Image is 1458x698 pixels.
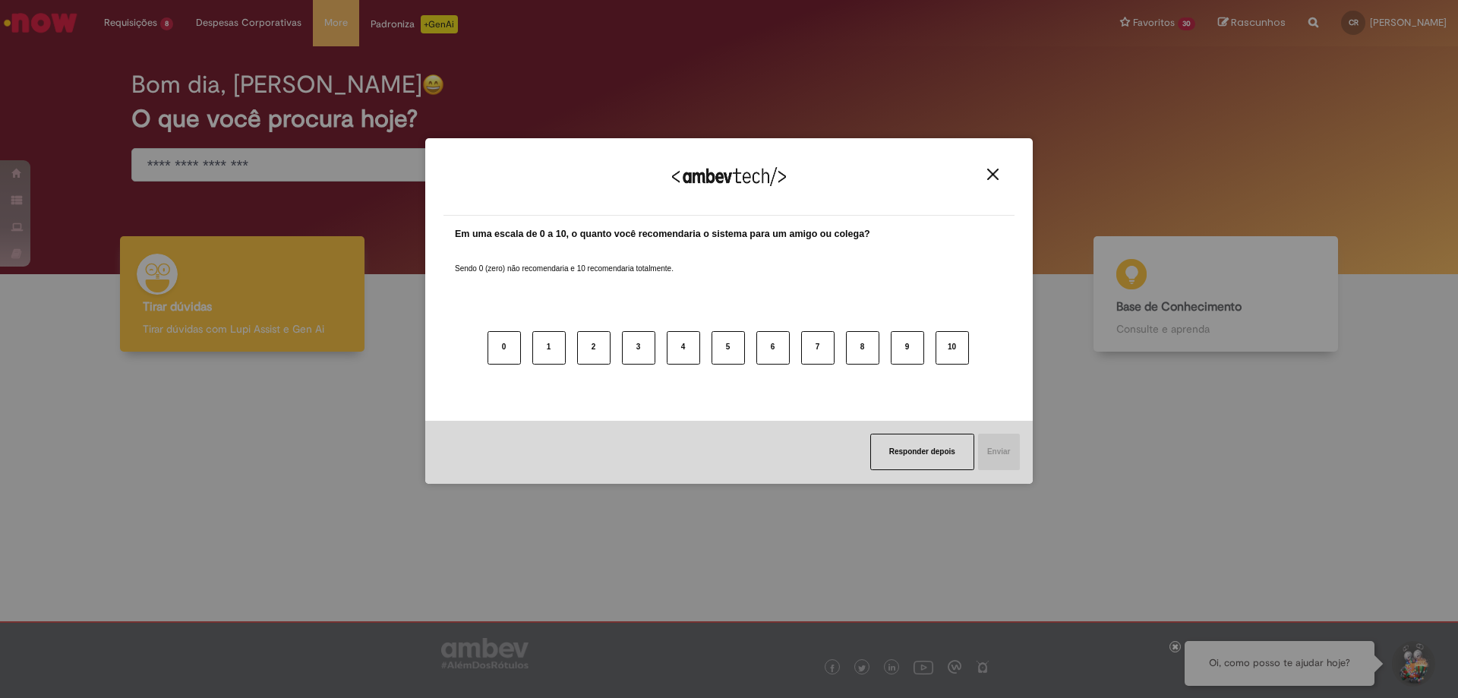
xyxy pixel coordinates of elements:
[667,331,700,365] button: 4
[672,167,786,186] img: Logo Ambevtech
[577,331,611,365] button: 2
[455,245,674,274] label: Sendo 0 (zero) não recomendaria e 10 recomendaria totalmente.
[801,331,835,365] button: 7
[846,331,879,365] button: 8
[532,331,566,365] button: 1
[870,434,974,470] button: Responder depois
[455,227,870,242] label: Em uma escala de 0 a 10, o quanto você recomendaria o sistema para um amigo ou colega?
[488,331,521,365] button: 0
[756,331,790,365] button: 6
[987,169,999,180] img: Close
[622,331,655,365] button: 3
[712,331,745,365] button: 5
[983,168,1003,181] button: Close
[936,331,969,365] button: 10
[891,331,924,365] button: 9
